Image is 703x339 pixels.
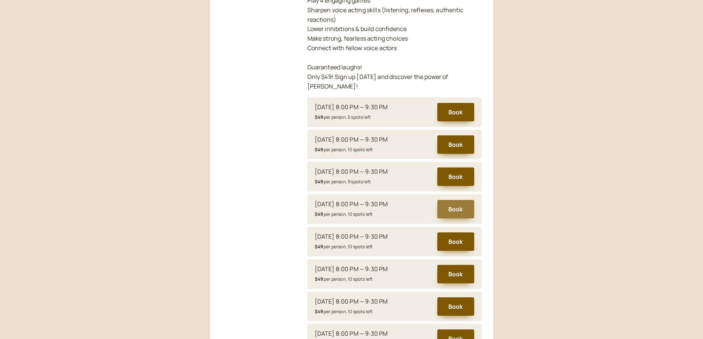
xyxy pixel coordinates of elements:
button: Book [437,103,474,121]
div: [DATE] 8:00 PM — 9:30 PM [315,232,388,242]
small: per person, 10 spots left [315,146,373,153]
button: Book [437,232,474,251]
button: Book [437,265,474,283]
small: per person, 5 spots left [315,114,371,120]
small: per person, 10 spots left [315,211,373,217]
b: $49 [315,243,323,250]
button: Book [437,135,474,154]
small: per person, 10 spots left [315,276,373,282]
div: [DATE] 8:00 PM — 9:30 PM [315,264,388,274]
b: $49 [315,179,323,185]
small: per person, 10 spots left [315,308,373,315]
b: $49 [315,114,323,120]
div: [DATE] 8:00 PM — 9:30 PM [315,200,388,209]
button: Book [437,297,474,316]
div: [DATE] 8:00 PM — 9:30 PM [315,329,388,339]
div: [DATE] 8:00 PM — 9:30 PM [315,297,388,307]
div: [DATE] 8:00 PM — 9:30 PM [315,103,388,112]
b: $49 [315,308,323,315]
b: $49 [315,146,323,153]
small: per person, 10 spots left [315,243,373,250]
div: [DATE] 8:00 PM — 9:30 PM [315,167,388,177]
button: Book [437,167,474,186]
div: [DATE] 8:00 PM — 9:30 PM [315,135,388,145]
button: Book [437,200,474,218]
b: $49 [315,211,323,217]
b: $49 [315,276,323,282]
small: per person, 9 spots left [315,179,371,185]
